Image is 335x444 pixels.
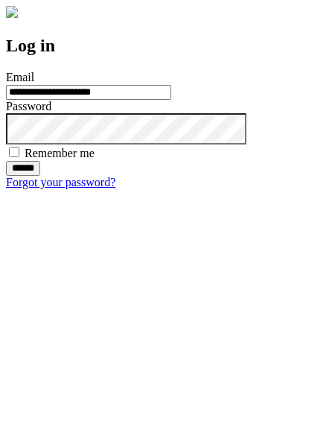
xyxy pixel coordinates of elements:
[6,36,329,56] h2: Log in
[6,6,18,18] img: logo-4e3dc11c47720685a147b03b5a06dd966a58ff35d612b21f08c02c0306f2b779.png
[25,147,95,159] label: Remember me
[6,100,51,112] label: Password
[6,71,34,83] label: Email
[6,176,115,188] a: Forgot your password?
